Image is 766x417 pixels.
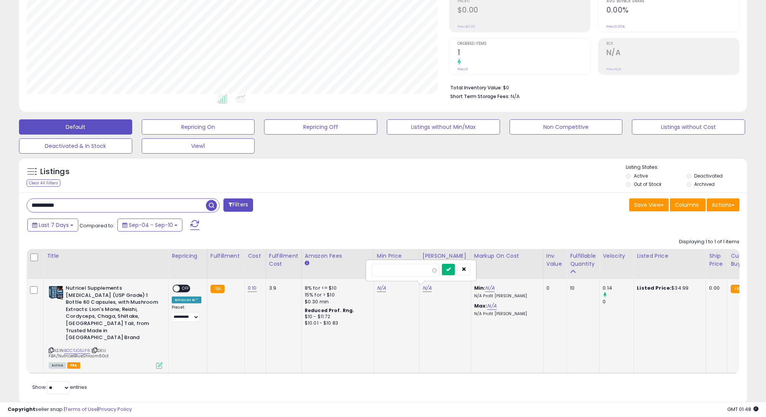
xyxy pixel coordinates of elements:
[457,6,590,16] h2: $0.00
[210,285,225,293] small: FBA
[474,302,487,309] b: Max:
[248,252,263,260] div: Cost
[129,221,173,229] span: Sep-04 - Sep-10
[457,42,590,46] span: Ordered Items
[450,82,734,92] li: $0
[637,252,703,260] div: Listed Price
[709,252,724,268] div: Ship Price
[210,252,241,260] div: Fulfillment
[305,292,368,298] div: 15% for > $10
[457,48,590,59] h2: 1
[248,284,257,292] a: 0.10
[423,284,432,292] a: N/A
[707,198,739,211] button: Actions
[8,406,132,413] div: seller snap | |
[180,285,192,292] span: OFF
[264,119,377,135] button: Repricing Off
[727,406,758,413] span: 2025-09-18 01:48 GMT
[603,298,633,305] div: 0
[510,119,623,135] button: Non Competitive
[731,285,745,293] small: FBA
[450,84,502,91] b: Total Inventory Value:
[546,285,561,292] div: 0
[19,138,132,154] button: Deactivated & In Stock
[629,198,669,211] button: Save View
[606,67,621,71] small: Prev: N/A
[305,298,368,305] div: $0.30 min
[471,249,543,279] th: The percentage added to the cost of goods (COGS) that forms the calculator for Min & Max prices.
[457,24,475,29] small: Prev: $0.00
[450,93,510,100] b: Short Term Storage Fees:
[423,252,468,260] div: [PERSON_NAME]
[634,181,662,187] label: Out of Stock
[377,284,386,292] a: N/A
[65,406,97,413] a: Terms of Use
[64,347,90,354] a: B0CTJG5LP8
[172,296,201,303] div: Amazon AI *
[66,285,158,343] b: Nutricel Supplements [MEDICAL_DATA] (USP Grade) 1 Bottle 60 Capsules, with Mushroom Extracts: Lio...
[606,48,739,59] h2: N/A
[675,201,699,209] span: Columns
[606,24,625,29] small: Prev: 0.00%
[487,302,496,310] a: N/A
[570,285,593,292] div: 10
[305,285,368,292] div: 8% for <= $10
[546,252,563,268] div: Inv. value
[637,285,700,292] div: $34.99
[305,307,355,314] b: Reduced Prof. Rng.
[305,314,368,320] div: $10 - $11.72
[142,138,255,154] button: View1
[305,252,370,260] div: Amazon Fees
[49,285,163,368] div: ASIN:
[485,284,494,292] a: N/A
[474,311,537,317] p: N/A Profit [PERSON_NAME]
[626,164,747,171] p: Listing States:
[40,166,70,177] h5: Listings
[142,119,255,135] button: Repricing On
[457,67,468,71] small: Prev: 0
[694,181,715,187] label: Archived
[694,173,723,179] label: Deactivated
[269,252,298,268] div: Fulfillment Cost
[172,252,204,260] div: Repricing
[305,320,368,327] div: $10.01 - $10.83
[474,252,540,260] div: Markup on Cost
[27,179,60,187] div: Clear All Filters
[377,252,416,260] div: Min Price
[474,284,486,292] b: Min:
[474,293,537,299] p: N/A Profit [PERSON_NAME]
[634,173,648,179] label: Active
[49,347,109,359] span: | SKU: FBA/NutricelBlueShroom60ct
[606,42,739,46] span: ROI
[679,238,739,246] div: Displaying 1 to 1 of 1 items
[117,219,182,231] button: Sep-04 - Sep-10
[606,6,739,16] h2: 0.00%
[39,221,69,229] span: Last 7 Days
[223,198,253,212] button: Filters
[172,305,201,322] div: Preset:
[632,119,745,135] button: Listings without Cost
[603,252,630,260] div: Velocity
[98,406,132,413] a: Privacy Policy
[709,285,722,292] div: 0.00
[67,362,80,369] span: FBA
[49,285,64,300] img: 51GOBPJoqnL._SL40_.jpg
[603,285,633,292] div: 0.14
[8,406,35,413] strong: Copyright
[637,284,671,292] b: Listed Price:
[47,252,165,260] div: Title
[670,198,706,211] button: Columns
[19,119,132,135] button: Default
[387,119,500,135] button: Listings without Min/Max
[511,93,520,100] span: N/A
[32,384,87,391] span: Show: entries
[49,362,66,369] span: All listings currently available for purchase on Amazon
[570,252,596,268] div: Fulfillable Quantity
[269,285,296,292] div: 3.9
[27,219,78,231] button: Last 7 Days
[79,222,114,229] span: Compared to:
[305,260,309,267] small: Amazon Fees.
